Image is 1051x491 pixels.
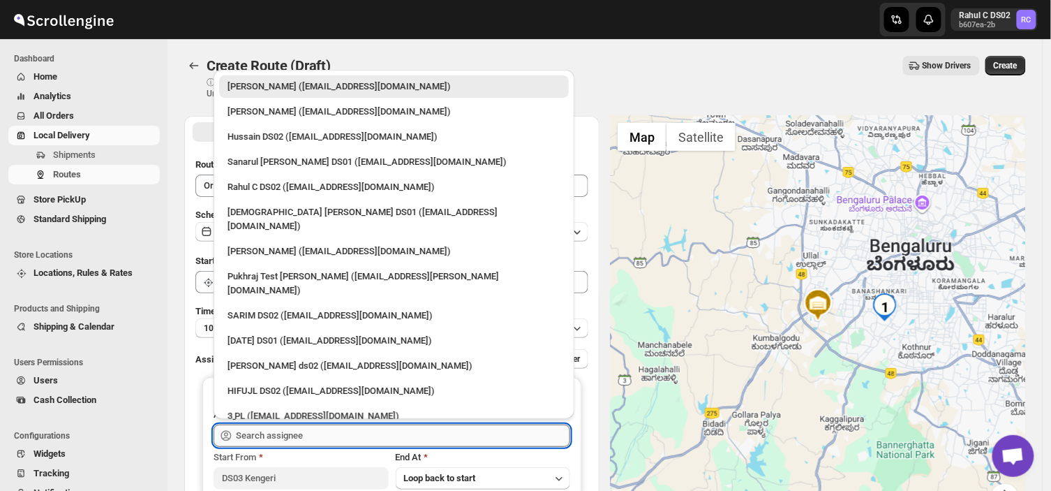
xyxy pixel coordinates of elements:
div: SARIM DS02 ([EMAIL_ADDRESS][DOMAIN_NAME]) [228,309,560,323]
span: Time Per Stop [195,306,252,316]
span: Dashboard [14,53,161,64]
span: Scheduled for [195,210,251,220]
span: Routes [53,169,81,179]
li: Pukhraj Test Grewal (lesogip197@pariag.com) [214,263,574,302]
span: Assign to [195,354,233,365]
p: Rahul C DS02 [960,10,1011,21]
button: Routes [184,56,204,75]
span: Create [994,60,1018,71]
button: [DATE]|[DATE] [195,222,588,242]
div: [DEMOGRAPHIC_DATA] [PERSON_NAME] DS01 ([EMAIL_ADDRESS][DOMAIN_NAME]) [228,205,560,233]
span: Store Locations [14,249,161,261]
button: All Route Options [193,122,391,142]
span: Analytics [33,91,71,101]
text: RC [1022,15,1031,24]
span: Start From [214,452,256,462]
li: Islam Laskar DS01 (vixib74172@ikowat.com) [214,198,574,237]
div: [PERSON_NAME] ([EMAIL_ADDRESS][DOMAIN_NAME]) [228,105,560,119]
p: b607ea-2b [960,21,1011,29]
div: 1 [871,293,899,321]
span: Store PickUp [33,194,86,205]
li: HIFUJL DS02 (cepali9173@intady.com) [214,377,574,402]
div: [PERSON_NAME] ds02 ([EMAIL_ADDRESS][DOMAIN_NAME]) [228,359,560,373]
button: Tracking [8,464,160,483]
span: Locations, Rules & Rates [33,268,133,278]
button: Show street map [618,123,666,151]
span: Widgets [33,448,66,459]
div: [DATE] DS01 ([EMAIL_ADDRESS][DOMAIN_NAME]) [228,334,560,348]
span: Tracking [33,468,69,478]
button: Cash Collection [8,390,160,410]
p: ⓘ Shipments can also be added from Shipments menu Unrouted tab [207,77,426,99]
button: Shipments [8,145,160,165]
span: Home [33,71,57,82]
span: Configurations [14,430,161,441]
button: Analytics [8,87,160,106]
span: Show Drivers [923,60,971,71]
span: Local Delivery [33,130,90,140]
button: Users [8,371,160,390]
button: Widgets [8,444,160,464]
span: Cash Collection [33,395,96,405]
div: [PERSON_NAME] ([EMAIL_ADDRESS][DOMAIN_NAME]) [228,80,560,94]
button: Home [8,67,160,87]
span: Shipments [53,149,96,160]
button: Loop back to start [396,467,570,490]
div: Pukhraj Test [PERSON_NAME] ([EMAIL_ADDRESS][PERSON_NAME][DOMAIN_NAME]) [228,270,560,298]
span: All Orders [33,110,74,121]
button: Show Drivers [903,56,980,75]
li: Hussain DS02 (jarav60351@abatido.com) [214,123,574,148]
span: 10 minutes [204,323,246,334]
li: Rashidul ds02 (vaseno4694@minduls.com) [214,352,574,377]
li: Sanarul Haque DS01 (fefifag638@adosnan.com) [214,148,574,173]
span: Users Permissions [14,357,161,368]
input: Search assignee [236,425,570,447]
button: Shipping & Calendar [8,317,160,337]
li: 3 PL (hello@home-run.co) [214,402,574,427]
div: Sanarul [PERSON_NAME] DS01 ([EMAIL_ADDRESS][DOMAIN_NAME]) [228,155,560,169]
div: Hussain DS02 ([EMAIL_ADDRESS][DOMAIN_NAME]) [228,130,560,144]
li: Mujakkir Benguli (voweh79617@daypey.com) [214,98,574,123]
div: End At [396,450,570,464]
span: Shipping & Calendar [33,321,114,332]
button: Locations, Rules & Rates [8,263,160,283]
div: HIFUJL DS02 ([EMAIL_ADDRESS][DOMAIN_NAME]) [228,384,560,398]
button: User menu [951,8,1038,31]
span: Loop back to start [404,473,476,483]
span: Standard Shipping [33,214,106,224]
div: Open chat [992,435,1034,477]
li: Rahul C DS02 (rahul.chopra@home-run.co) [214,173,574,198]
div: [PERSON_NAME] ([EMAIL_ADDRESS][DOMAIN_NAME]) [228,244,560,258]
button: Routes [8,165,160,184]
div: 3 PL ([EMAIL_ADDRESS][DOMAIN_NAME]) [228,409,560,423]
button: Create [985,56,1026,75]
li: Vikas Rathod (lolegiy458@nalwan.com) [214,237,574,263]
button: 10 minutes [195,318,588,338]
img: ScrollEngine [11,2,116,37]
li: SARIM DS02 (xititor414@owlny.com) [214,302,574,327]
input: Eg: Bengaluru Route [195,175,588,197]
span: Users [33,375,58,386]
button: All Orders [8,106,160,126]
li: Raja DS01 (gasecig398@owlny.com) [214,327,574,352]
span: Create Route (Draft) [207,57,331,74]
button: Show satellite imagery [666,123,736,151]
div: Rahul C DS02 ([EMAIL_ADDRESS][DOMAIN_NAME]) [228,180,560,194]
span: Rahul C DS02 [1017,10,1036,29]
li: Rahul Chopra (pukhraj@home-run.co) [214,75,574,98]
span: Route Name [195,159,244,170]
span: Start Location (Warehouse) [195,256,306,266]
span: Products and Shipping [14,303,161,314]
